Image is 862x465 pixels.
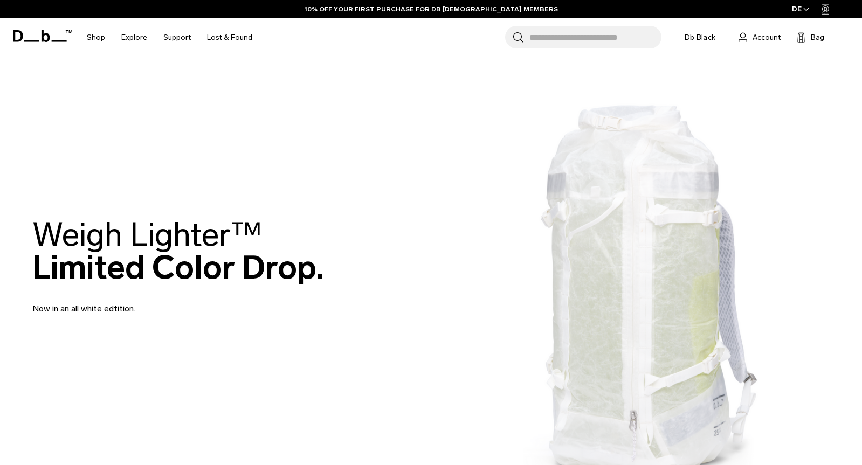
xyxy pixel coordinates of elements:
span: Account [753,32,781,43]
a: 10% OFF YOUR FIRST PURCHASE FOR DB [DEMOGRAPHIC_DATA] MEMBERS [305,4,558,14]
button: Bag [797,31,824,44]
p: Now in an all white edtition. [32,289,291,315]
a: Lost & Found [207,18,252,57]
a: Support [163,18,191,57]
span: Weigh Lighter™ [32,215,262,254]
a: Account [739,31,781,44]
a: Db Black [678,26,722,48]
a: Shop [87,18,105,57]
span: Bag [811,32,824,43]
h2: Limited Color Drop. [32,218,324,284]
nav: Main Navigation [79,18,260,57]
a: Explore [121,18,147,57]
